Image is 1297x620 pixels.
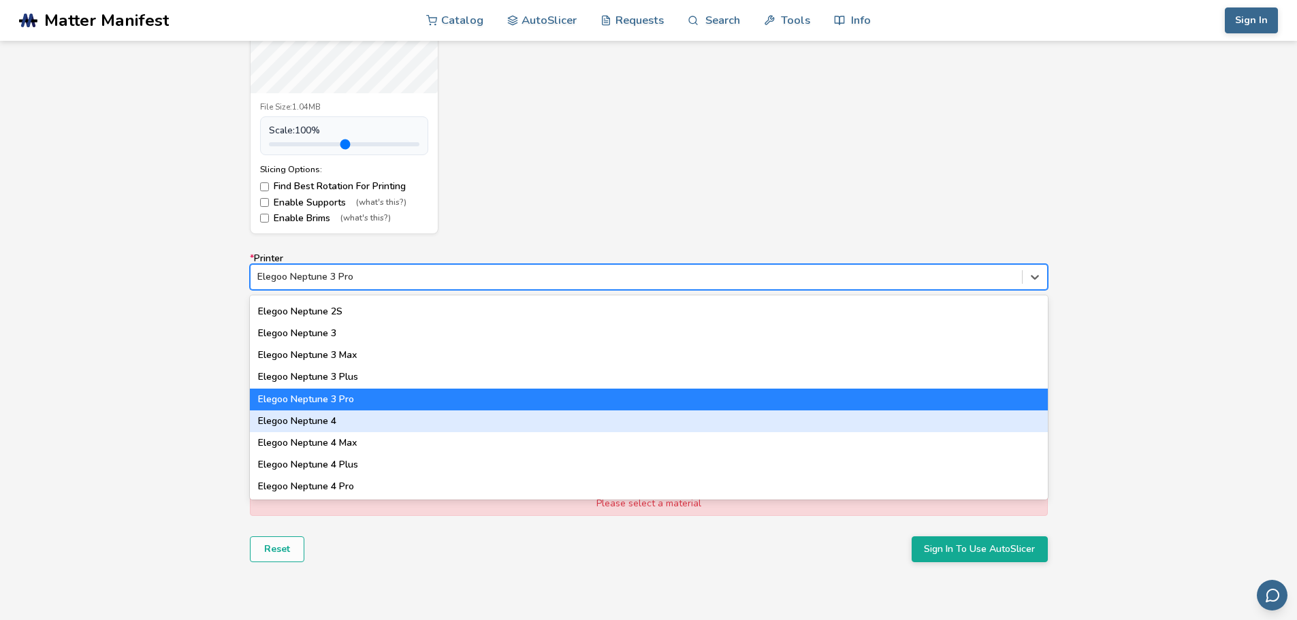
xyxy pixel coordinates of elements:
label: Enable Brims [260,213,428,224]
span: Scale: 100 % [269,125,320,136]
div: Elegoo Neptune 3 Max [250,344,1048,366]
button: Reset [250,536,304,562]
input: Find Best Rotation For Printing [260,182,269,191]
button: Send feedback via email [1257,580,1287,610]
div: Elegoo Neptune 4 Max [250,432,1048,454]
div: Elegoo Neptune 4 Plus [250,454,1048,476]
label: Enable Supports [260,197,428,208]
button: Sign In To Use AutoSlicer [912,536,1048,562]
div: Slicing Options: [260,165,428,174]
button: Sign In [1225,7,1278,33]
span: Matter Manifest [44,11,169,30]
input: *PrinterElegoo Neptune 3 ProAnycubic Kobra 2 ProAnycubic Kobra 3Anycubic Kobra MaxAnycubic Kobra ... [257,272,260,282]
input: Enable Brims(what's this?) [260,214,269,223]
label: Find Best Rotation For Printing [260,181,428,192]
div: Elegoo Neptune 3 Pro [250,389,1048,410]
div: File Size: 1.04MB [260,103,428,112]
div: Elegoo Neptune 3 [250,323,1048,344]
div: Elegoo Neptune 4 Pro [250,476,1048,497]
div: Elegoo Neptune 3 Plus [250,366,1048,388]
div: Elegoo Neptune 2S [250,301,1048,323]
input: Enable Supports(what's this?) [260,198,269,207]
div: Please select a material [250,492,1048,515]
span: (what's this?) [356,198,406,208]
div: Elegoo Neptune 4 [250,410,1048,432]
div: Elegoo Neptune X [250,497,1048,519]
span: (what's this?) [340,214,391,223]
label: Printer [250,253,1048,290]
